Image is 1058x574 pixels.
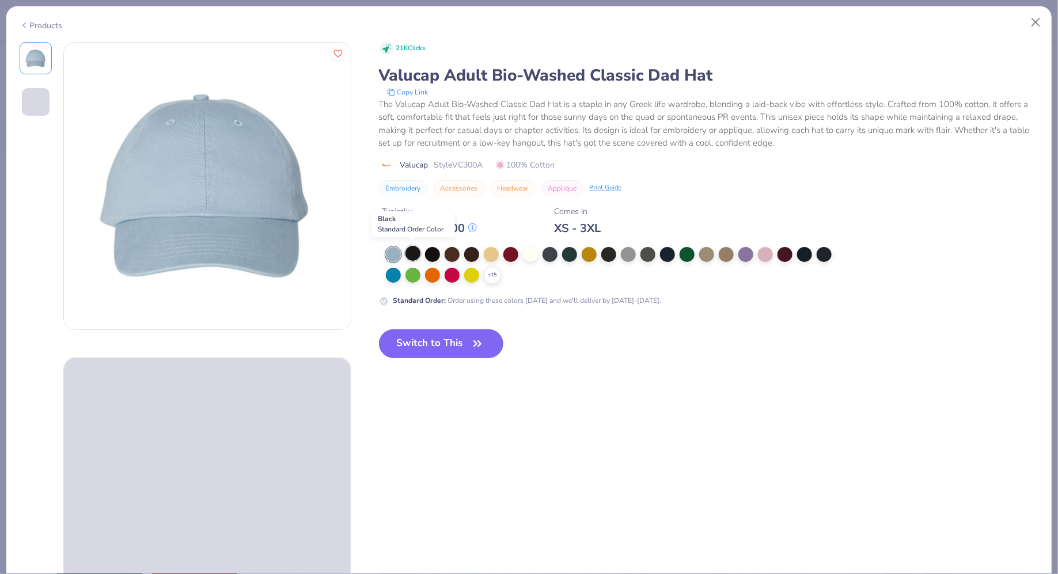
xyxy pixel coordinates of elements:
[22,44,50,72] img: Front
[496,159,555,171] span: 100% Cotton
[371,211,455,237] div: Black
[393,295,662,306] div: Order using these colors [DATE] and we'll deliver by [DATE]-[DATE].
[379,180,428,196] button: Embroidery
[434,159,483,171] span: Style VC300A
[400,159,428,171] span: Valucap
[379,64,1039,86] div: Valucap Adult Bio-Washed Classic Dad Hat
[393,296,446,305] strong: Standard Order :
[379,161,395,170] img: brand logo
[64,43,351,329] img: Front
[379,98,1039,150] div: The Valucap Adult Bio-Washed Classic Dad Hat is a staple in any Greek life wardrobe, blending a l...
[434,180,485,196] button: Accessories
[379,329,504,358] button: Switch to This
[20,20,63,32] div: Products
[541,180,584,196] button: Applique
[378,225,443,234] span: Standard Order Color
[590,183,622,193] div: Print Guide
[1025,12,1047,33] button: Close
[555,206,601,218] div: Comes In
[488,271,496,279] span: + 15
[331,46,346,61] button: Like
[396,44,426,54] span: 21K Clicks
[491,180,536,196] button: Headwear
[384,86,432,98] button: copy to clipboard
[555,221,601,235] div: XS - 3XL
[382,206,477,218] div: Typically
[382,221,477,235] div: $ 14.00 - $ 22.00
